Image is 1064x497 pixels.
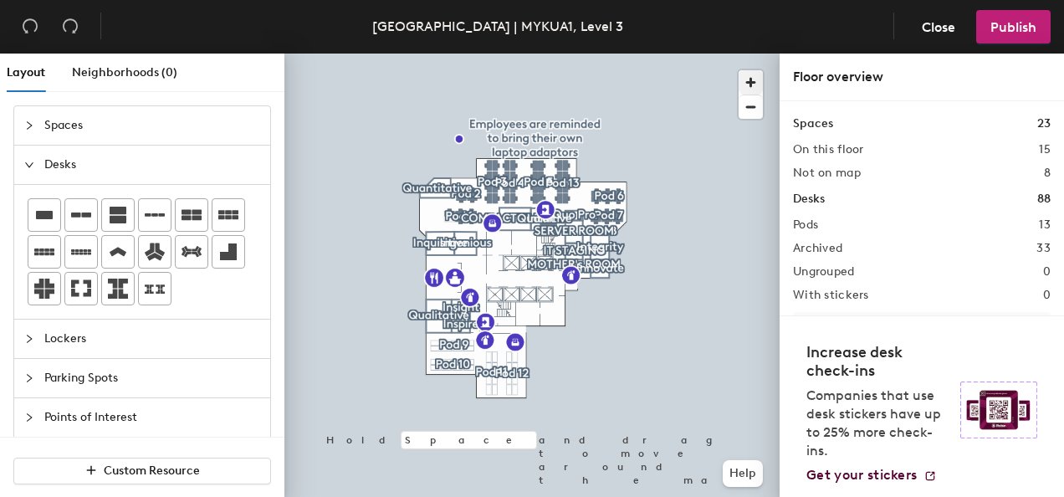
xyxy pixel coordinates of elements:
[793,289,869,302] h2: With stickers
[1037,190,1051,208] h1: 88
[793,167,861,180] h2: Not on map
[806,467,937,484] a: Get your stickers
[104,464,200,478] span: Custom Resource
[1039,143,1051,156] h2: 15
[44,106,260,145] span: Spaces
[1039,218,1051,232] h2: 13
[990,19,1036,35] span: Publish
[24,334,34,344] span: collapsed
[7,65,45,79] span: Layout
[44,398,260,437] span: Points of Interest
[793,265,855,279] h2: Ungrouped
[24,160,34,170] span: expanded
[24,412,34,423] span: collapsed
[976,10,1051,44] button: Publish
[908,10,969,44] button: Close
[1043,265,1051,279] h2: 0
[44,320,260,358] span: Lockers
[793,190,825,208] h1: Desks
[72,65,177,79] span: Neighborhoods (0)
[24,120,34,131] span: collapsed
[1043,289,1051,302] h2: 0
[793,115,833,133] h1: Spaces
[806,343,950,380] h4: Increase desk check-ins
[723,460,763,487] button: Help
[13,458,271,484] button: Custom Resource
[793,218,818,232] h2: Pods
[372,16,623,37] div: [GEOGRAPHIC_DATA] | MYKUA1, Level 3
[922,19,955,35] span: Close
[793,67,1051,87] div: Floor overview
[960,382,1037,438] img: Sticker logo
[13,10,47,44] button: Undo (⌘ + Z)
[44,359,260,397] span: Parking Spots
[44,146,260,184] span: Desks
[1036,242,1051,255] h2: 33
[793,312,1051,392] p: All desks need to be in a pod before saving
[1044,167,1051,180] h2: 8
[793,242,842,255] h2: Archived
[806,467,917,483] span: Get your stickers
[793,143,864,156] h2: On this floor
[54,10,87,44] button: Redo (⌘ + ⇧ + Z)
[24,373,34,383] span: collapsed
[1037,115,1051,133] h1: 23
[806,387,950,460] p: Companies that use desk stickers have up to 25% more check-ins.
